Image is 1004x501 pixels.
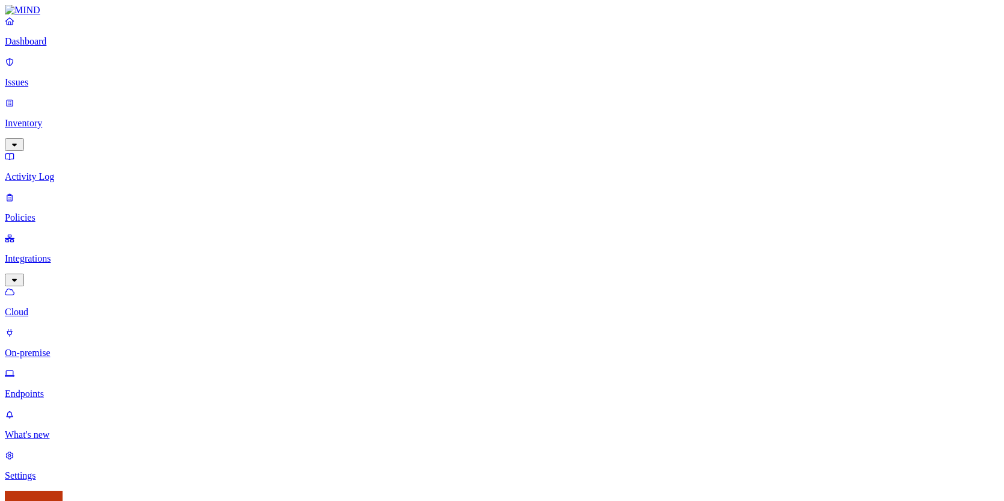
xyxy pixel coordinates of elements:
p: Policies [5,212,999,223]
a: Activity Log [5,151,999,182]
p: Integrations [5,253,999,264]
p: Settings [5,470,999,481]
a: What's new [5,409,999,440]
a: Integrations [5,233,999,284]
p: Activity Log [5,171,999,182]
p: What's new [5,429,999,440]
a: Policies [5,192,999,223]
a: Dashboard [5,16,999,47]
p: Cloud [5,307,999,318]
a: Inventory [5,97,999,149]
a: Settings [5,450,999,481]
p: Endpoints [5,389,999,399]
p: Dashboard [5,36,999,47]
p: Inventory [5,118,999,129]
a: Cloud [5,286,999,318]
a: Issues [5,57,999,88]
p: Issues [5,77,999,88]
a: MIND [5,5,999,16]
a: On-premise [5,327,999,358]
a: Endpoints [5,368,999,399]
img: MIND [5,5,40,16]
p: On-premise [5,348,999,358]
